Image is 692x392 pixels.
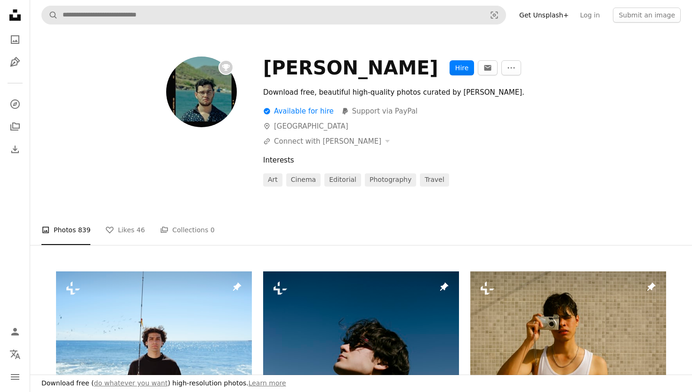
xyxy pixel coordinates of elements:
a: travel [420,173,449,187]
div: Interests [263,155,666,166]
button: More Actions [501,60,521,75]
h3: Download free ( ) high-resolution photos. [41,379,286,388]
a: Log in / Sign up [6,322,24,341]
a: Collections [6,117,24,136]
button: Connect with [PERSON_NAME] [263,136,390,147]
a: Photos [6,30,24,49]
a: Collections 0 [160,215,215,245]
span: 46 [137,225,145,235]
button: Search Unsplash [42,6,58,24]
a: cinema [286,173,321,187]
a: Download History [6,140,24,159]
div: Download free, beautiful high-quality photos curated by [PERSON_NAME]. [263,87,545,98]
a: do whatever you want [94,379,168,387]
a: A man standing on a beach holding a fishing pole [56,332,252,341]
a: Log in [574,8,605,23]
a: Illustrations [6,53,24,72]
a: Likes 46 [105,215,145,245]
a: photography [365,173,416,187]
a: Explore [6,95,24,114]
a: A man is taking a photo with a camera. [470,332,666,341]
a: art [263,173,282,187]
button: Message Adolfo [478,60,498,75]
div: [PERSON_NAME] [263,57,438,79]
button: Language [6,345,24,364]
button: Submit an image [613,8,681,23]
a: editorial [324,173,361,187]
a: [GEOGRAPHIC_DATA] [263,122,348,131]
a: Home — Unsplash [6,6,24,26]
button: Hire [450,60,474,75]
form: Find visuals sitewide [41,6,506,24]
button: Menu [6,367,24,386]
div: Available for hire [263,106,334,117]
a: Support via PayPal [341,106,418,117]
a: Get Unsplash+ [514,8,574,23]
img: Avatar of user Adolfo Félix [166,57,237,127]
button: Visual search [483,6,506,24]
span: 0 [210,225,215,235]
a: Learn more [249,379,286,387]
